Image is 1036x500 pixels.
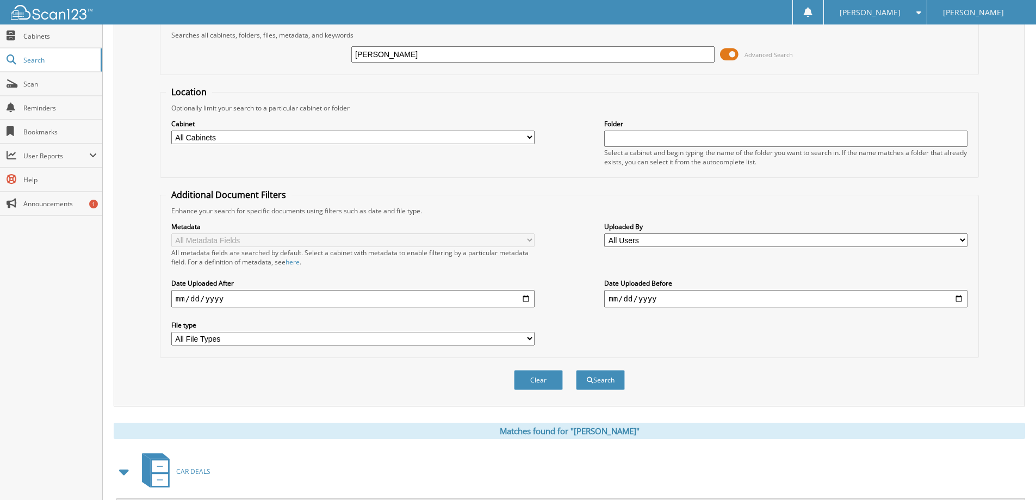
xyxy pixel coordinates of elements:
[604,148,967,166] div: Select a cabinet and begin typing the name of the folder you want to search in. If the name match...
[176,467,210,476] span: CAR DEALS
[171,320,535,330] label: File type
[23,175,97,184] span: Help
[166,206,973,215] div: Enhance your search for specific documents using filters such as date and file type.
[114,423,1025,439] div: Matches found for "[PERSON_NAME]"
[166,86,212,98] legend: Location
[23,127,97,137] span: Bookmarks
[604,290,967,307] input: end
[943,9,1004,16] span: [PERSON_NAME]
[171,248,535,267] div: All metadata fields are searched by default. Select a cabinet with metadata to enable filtering b...
[23,79,97,89] span: Scan
[166,30,973,40] div: Searches all cabinets, folders, files, metadata, and keywords
[23,151,89,161] span: User Reports
[604,279,967,288] label: Date Uploaded Before
[23,199,97,208] span: Announcements
[166,103,973,113] div: Optionally limit your search to a particular cabinet or folder
[171,119,535,128] label: Cabinet
[745,51,793,59] span: Advanced Search
[840,9,901,16] span: [PERSON_NAME]
[11,5,92,20] img: scan123-logo-white.svg
[171,222,535,231] label: Metadata
[171,279,535,288] label: Date Uploaded After
[89,200,98,208] div: 1
[514,370,563,390] button: Clear
[23,55,95,65] span: Search
[166,189,291,201] legend: Additional Document Filters
[604,119,967,128] label: Folder
[23,103,97,113] span: Reminders
[576,370,625,390] button: Search
[286,257,300,267] a: here
[135,450,210,493] a: CAR DEALS
[171,290,535,307] input: start
[604,222,967,231] label: Uploaded By
[23,32,97,41] span: Cabinets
